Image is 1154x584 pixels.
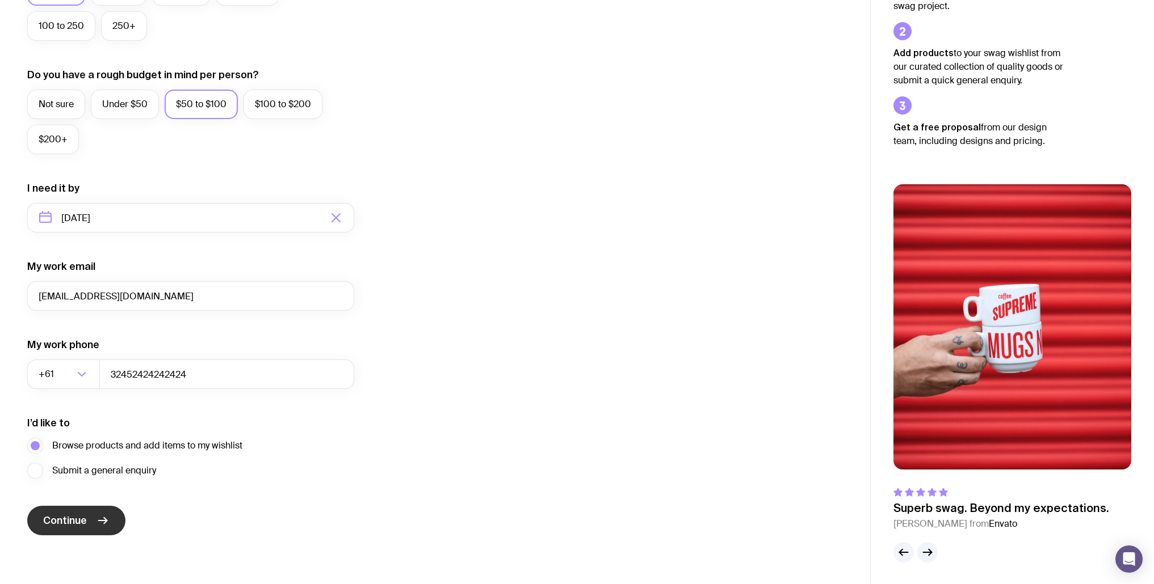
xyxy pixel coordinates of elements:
label: I’d like to [27,416,70,430]
label: I need it by [27,181,79,195]
div: Open Intercom Messenger [1115,545,1143,573]
label: $100 to $200 [244,90,322,119]
span: Browse products and add items to my wishlist [52,439,242,452]
input: 0400123456 [99,359,354,389]
label: 250+ [101,11,147,41]
p: to your swag wishlist from our curated collection of quality goods or submit a quick general enqu... [893,46,1064,87]
label: My work email [27,260,95,273]
cite: [PERSON_NAME] from [893,517,1109,531]
button: Continue [27,506,125,535]
label: My work phone [27,338,99,352]
label: Not sure [27,90,85,119]
input: Select a target date [27,203,354,232]
span: +61 [39,359,56,389]
label: Do you have a rough budget in mind per person? [27,68,259,82]
p: Superb swag. Beyond my expectations. [893,501,1109,515]
input: you@email.com [27,281,354,311]
span: Continue [43,514,87,527]
strong: Add products [893,48,954,58]
span: Submit a general enquiry [52,464,156,477]
span: Envato [989,518,1017,530]
label: $50 to $100 [165,90,238,119]
input: Search for option [56,359,74,389]
div: Search for option [27,359,100,389]
label: $200+ [27,125,79,154]
label: Under $50 [91,90,159,119]
label: 100 to 250 [27,11,95,41]
strong: Get a free proposal [893,122,981,132]
p: from our design team, including designs and pricing. [893,120,1064,148]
